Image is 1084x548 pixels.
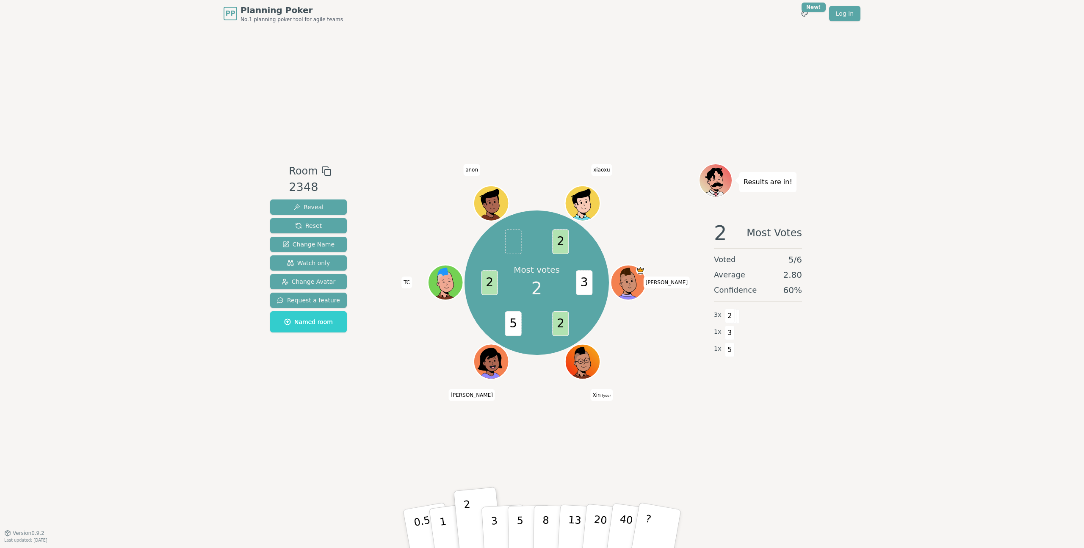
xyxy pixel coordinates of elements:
[289,179,331,196] div: 2348
[788,254,802,266] span: 5 / 6
[284,318,333,326] span: Named room
[282,240,335,249] span: Change Name
[591,389,613,401] span: Click to change your name
[270,199,347,215] button: Reveal
[293,203,324,211] span: Reveal
[566,345,599,378] button: Click to change your avatar
[514,264,560,276] p: Most votes
[289,163,318,179] span: Room
[13,530,44,537] span: Version 0.9.2
[282,277,336,286] span: Change Avatar
[783,284,802,296] span: 60 %
[401,277,412,288] span: Click to change your name
[714,223,727,243] span: 2
[270,274,347,289] button: Change Avatar
[714,269,745,281] span: Average
[552,229,569,254] span: 2
[747,223,802,243] span: Most Votes
[270,255,347,271] button: Watch only
[714,284,757,296] span: Confidence
[241,4,343,16] span: Planning Poker
[287,259,330,267] span: Watch only
[270,293,347,308] button: Request a feature
[481,270,498,295] span: 2
[270,311,347,332] button: Named room
[4,530,44,537] button: Version0.9.2
[829,6,860,21] a: Log in
[277,296,340,304] span: Request a feature
[783,269,802,281] span: 2.80
[714,327,722,337] span: 1 x
[725,326,735,340] span: 3
[744,176,792,188] p: Results are in!
[591,164,612,176] span: Click to change your name
[714,254,736,266] span: Voted
[4,538,47,542] span: Last updated: [DATE]
[241,16,343,23] span: No.1 planning poker tool for agile teams
[225,8,235,19] span: PP
[601,394,611,398] span: (you)
[576,270,592,295] span: 3
[636,266,645,275] span: Evan is the host
[797,6,812,21] button: New!
[714,344,722,354] span: 1 x
[643,277,690,288] span: Click to change your name
[725,343,735,357] span: 5
[552,311,569,336] span: 2
[463,498,474,545] p: 2
[224,4,343,23] a: PPPlanning PokerNo.1 planning poker tool for agile teams
[270,237,347,252] button: Change Name
[714,310,722,320] span: 3 x
[531,276,542,301] span: 2
[802,3,826,12] div: New!
[505,311,521,336] span: 5
[463,164,480,176] span: Click to change your name
[725,309,735,323] span: 2
[295,221,322,230] span: Reset
[270,218,347,233] button: Reset
[448,389,495,401] span: Click to change your name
